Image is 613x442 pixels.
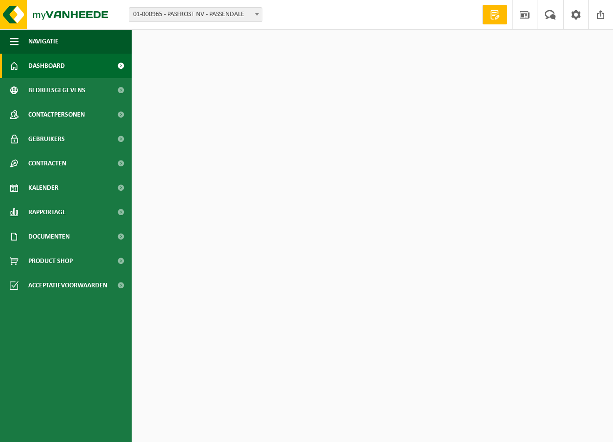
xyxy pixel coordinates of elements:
span: Dashboard [28,54,65,78]
span: Navigatie [28,29,59,54]
span: Rapportage [28,200,66,224]
span: Product Shop [28,249,73,273]
span: 01-000965 - PASFROST NV - PASSENDALE [129,7,262,22]
span: Bedrijfsgegevens [28,78,85,102]
span: Contracten [28,151,66,176]
span: Acceptatievoorwaarden [28,273,107,298]
span: Kalender [28,176,59,200]
span: Contactpersonen [28,102,85,127]
span: Documenten [28,224,70,249]
span: 01-000965 - PASFROST NV - PASSENDALE [129,8,262,21]
span: Gebruikers [28,127,65,151]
